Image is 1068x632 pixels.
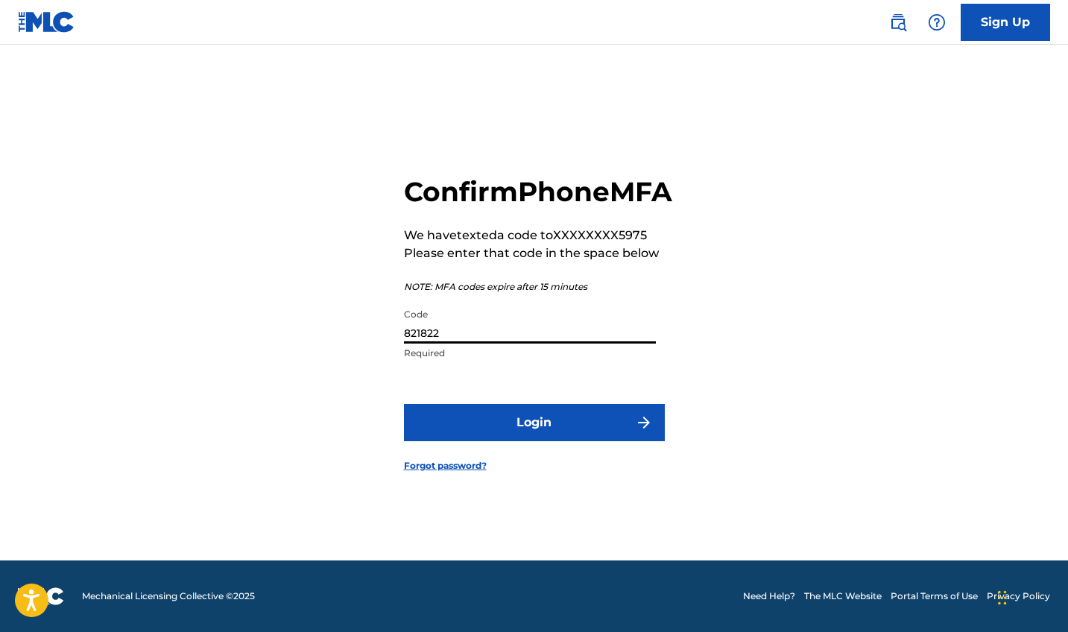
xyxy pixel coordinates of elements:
div: Drag [998,575,1007,620]
a: Public Search [883,7,913,37]
p: Required [404,347,656,360]
img: f7272a7cc735f4ea7f67.svg [635,414,653,432]
button: Login [404,404,665,441]
a: Forgot password? [404,459,487,473]
a: Privacy Policy [987,590,1050,603]
p: We have texted a code to XXXXXXXX5975 [404,227,672,244]
p: NOTE: MFA codes expire after 15 minutes [404,280,672,294]
img: logo [18,587,64,605]
img: search [889,13,907,31]
a: The MLC Website [804,590,882,603]
h2: Confirm Phone MFA [404,175,672,209]
img: help [928,13,946,31]
a: Need Help? [743,590,795,603]
iframe: Chat Widget [993,560,1068,632]
a: Sign Up [961,4,1050,41]
a: Portal Terms of Use [891,590,978,603]
p: Please enter that code in the space below [404,244,672,262]
img: MLC Logo [18,11,75,33]
div: Help [922,7,952,37]
span: Mechanical Licensing Collective © 2025 [82,590,255,603]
